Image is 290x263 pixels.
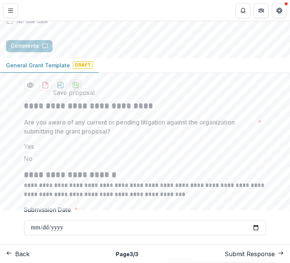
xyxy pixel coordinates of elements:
span: No [24,155,33,162]
button: Back [6,249,29,258]
p: Page 3 / 3 [116,250,138,258]
button: Toggle Menu [3,3,18,18]
button: Answer Suggestions [56,40,129,52]
button: download-proposal [39,79,51,91]
p: General Grant Template [6,61,70,69]
span: Draft [73,61,93,69]
button: download-proposal [54,79,67,91]
button: Preview fddc6fb1-b347-4393-a718-1db26bed51db-0.pdf [24,79,36,91]
button: Comments [6,40,53,52]
button: Submit Response [225,249,284,258]
div: Save proposal [53,88,95,97]
p: Are you aware of any current or pending litigation against the organization submitting the grant ... [24,118,255,136]
button: Notifications [236,3,251,18]
button: download-proposal [70,79,82,91]
button: Partners [254,3,269,18]
p: Submission Date [24,205,71,214]
span: Yes [24,143,34,150]
button: Get Help [272,3,287,18]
